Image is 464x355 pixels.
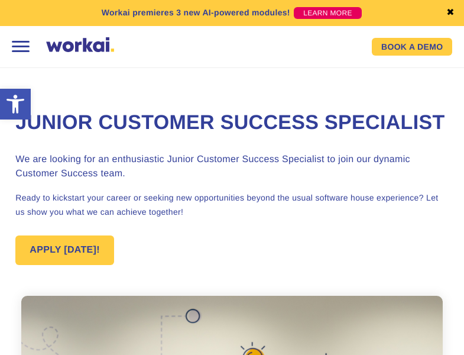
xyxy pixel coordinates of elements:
[446,8,455,18] a: ✖
[15,153,448,181] h3: We are looking for an enthusiastic Junior Customer Success Specialist to join our dynamic Custome...
[294,7,362,19] a: LEARN MORE
[372,38,452,56] a: BOOK A DEMO
[15,109,448,137] h1: Junior Customer Success Specialist
[15,191,448,219] p: Ready to kickstart your career or seeking new opportunities beyond the usual software house exper...
[15,235,114,265] a: APPLY [DATE]!
[102,7,290,19] p: Workai premieres 3 new AI-powered modules!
